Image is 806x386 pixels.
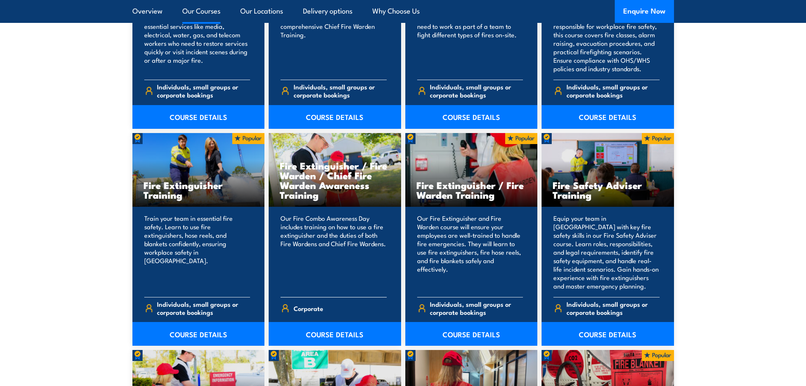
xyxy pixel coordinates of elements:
span: Individuals, small groups or corporate bookings [430,300,523,316]
span: Individuals, small groups or corporate bookings [157,83,250,99]
h3: Fire Extinguisher / Fire Warden / Chief Fire Warden Awareness Training [280,161,390,200]
h3: Fire Extinguisher Training [143,180,254,200]
a: COURSE DETAILS [269,322,401,346]
a: COURSE DETAILS [405,105,538,129]
a: COURSE DETAILS [132,105,265,129]
a: COURSE DETAILS [132,322,265,346]
a: COURSE DETAILS [542,105,674,129]
p: Equip your team in [GEOGRAPHIC_DATA] with key fire safety skills in our Fire Safety Adviser cours... [553,214,660,290]
h3: Fire Safety Adviser Training [553,180,663,200]
span: Individuals, small groups or corporate bookings [567,300,660,316]
span: Individuals, small groups or corporate bookings [157,300,250,316]
a: COURSE DETAILS [269,105,401,129]
a: COURSE DETAILS [405,322,538,346]
p: Train your team in essential fire safety. Learn to use fire extinguishers, hose reels, and blanke... [144,214,250,290]
span: Individuals, small groups or corporate bookings [294,83,387,99]
a: COURSE DETAILS [542,322,674,346]
span: Corporate [294,302,323,315]
p: Our Fire Combo Awareness Day includes training on how to use a fire extinguisher and the duties o... [281,214,387,290]
p: Our Fire Extinguisher and Fire Warden course will ensure your employees are well-trained to handl... [417,214,523,290]
span: Individuals, small groups or corporate bookings [430,83,523,99]
span: Individuals, small groups or corporate bookings [567,83,660,99]
h3: Fire Extinguisher / Fire Warden Training [416,180,527,200]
